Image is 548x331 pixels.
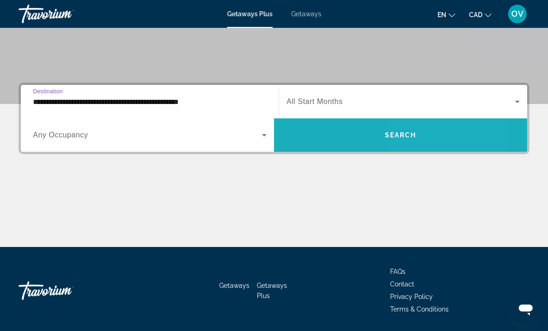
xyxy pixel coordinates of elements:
a: Contact [390,280,414,288]
div: Search widget [21,85,527,152]
span: All Start Months [287,97,343,105]
span: CAD [469,11,483,19]
span: Any Occupancy [33,131,88,139]
a: Privacy Policy [390,293,433,300]
a: Travorium [19,277,111,305]
a: Travorium [19,2,111,26]
a: Getaways [291,10,321,18]
button: Change currency [469,8,491,21]
a: Terms & Conditions [390,305,449,313]
button: Change language [437,8,455,21]
a: Getaways [219,282,249,289]
span: en [437,11,446,19]
span: Destination [33,88,63,94]
a: FAQs [390,268,405,275]
a: Getaways Plus [257,282,287,299]
iframe: Button to launch messaging window [511,294,541,324]
button: User Menu [505,4,529,24]
span: Search [385,131,417,139]
span: OV [511,9,523,19]
a: Getaways Plus [227,10,273,18]
button: Search [274,118,527,152]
